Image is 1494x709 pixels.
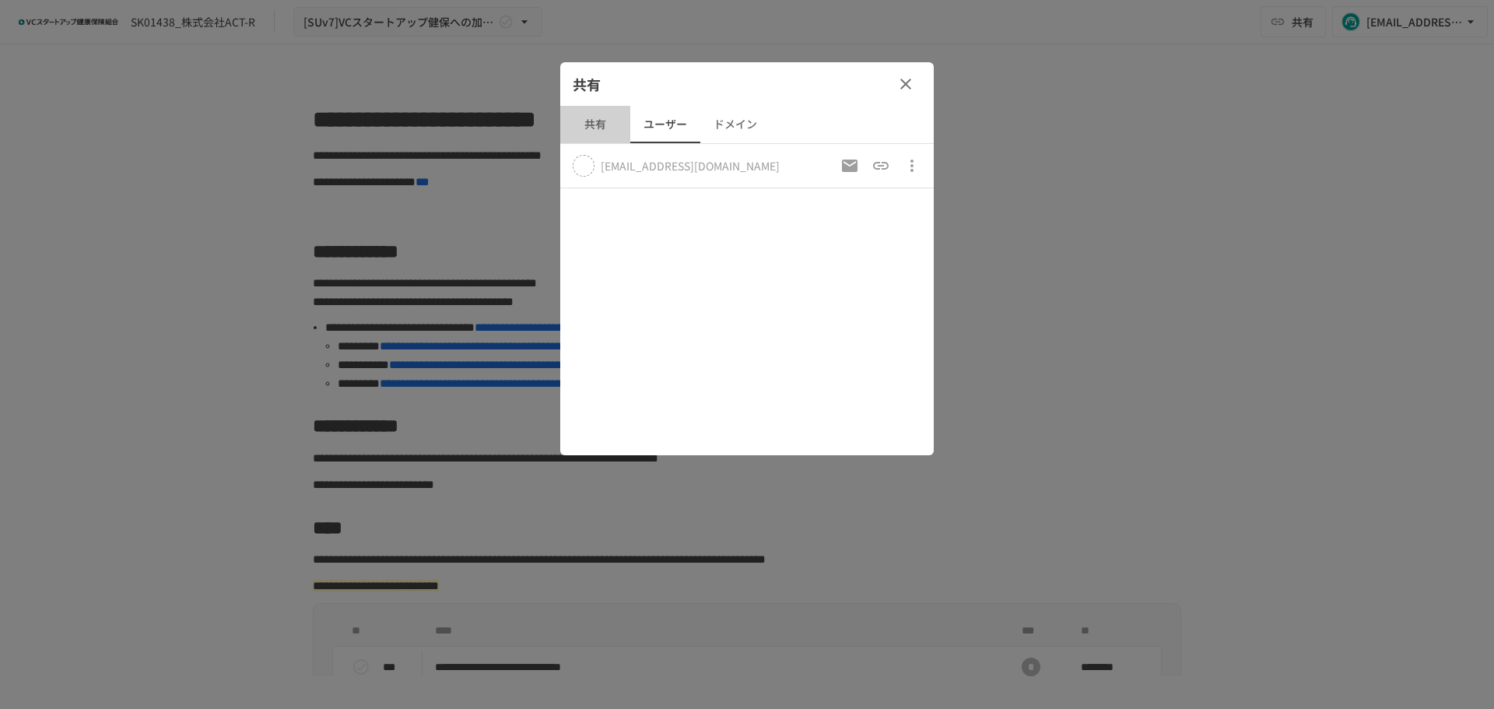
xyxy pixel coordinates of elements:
[630,106,700,143] button: ユーザー
[834,150,865,181] button: 招待メールの再送
[865,150,896,181] button: 招待URLをコピー（以前のものは破棄）
[601,158,780,174] div: このユーザーはまだログインしていません。
[700,106,770,143] button: ドメイン
[560,106,630,143] button: 共有
[560,62,934,106] div: 共有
